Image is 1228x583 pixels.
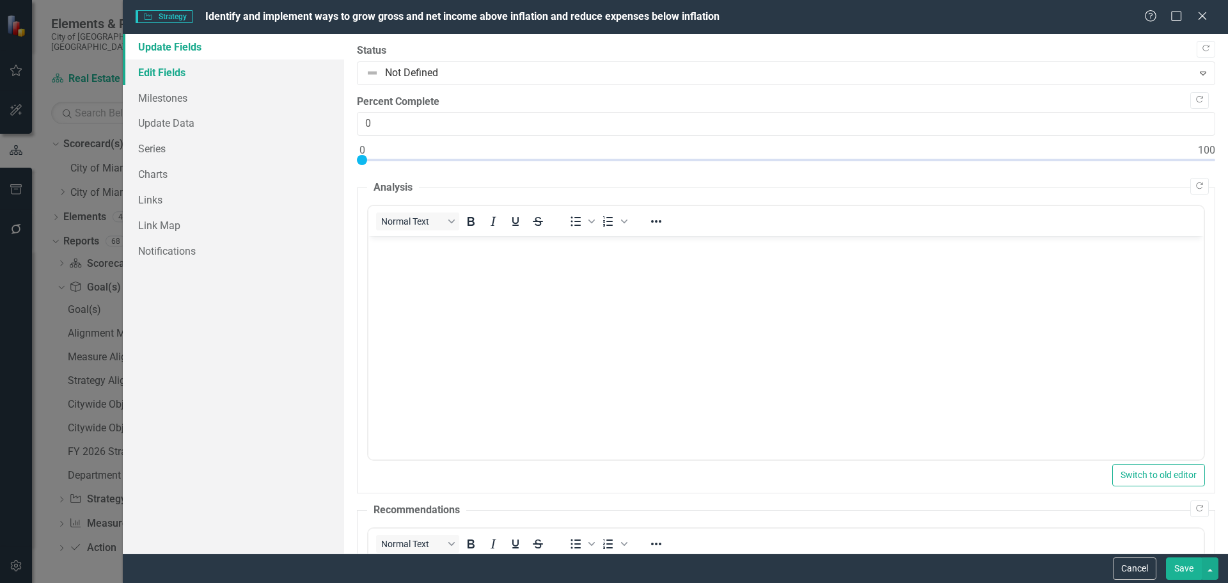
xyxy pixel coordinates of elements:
[565,212,597,230] div: Bullet list
[123,187,344,212] a: Links
[597,535,629,553] div: Numbered list
[136,10,193,23] span: Strategy
[123,110,344,136] a: Update Data
[123,60,344,85] a: Edit Fields
[482,535,504,553] button: Italic
[123,136,344,161] a: Series
[381,216,444,227] span: Normal Text
[357,95,1215,109] label: Percent Complete
[123,34,344,60] a: Update Fields
[505,212,526,230] button: Underline
[505,535,526,553] button: Underline
[123,212,344,238] a: Link Map
[367,503,466,518] legend: Recommendations
[123,161,344,187] a: Charts
[597,212,629,230] div: Numbered list
[565,535,597,553] div: Bullet list
[123,238,344,264] a: Notifications
[376,535,459,553] button: Block Normal Text
[381,539,444,549] span: Normal Text
[460,535,482,553] button: Bold
[1166,557,1202,580] button: Save
[357,44,1215,58] label: Status
[482,212,504,230] button: Italic
[1113,557,1156,580] button: Cancel
[123,85,344,111] a: Milestones
[1112,464,1205,486] button: Switch to old editor
[460,212,482,230] button: Bold
[368,236,1204,459] iframe: Rich Text Area
[367,180,419,195] legend: Analysis
[205,10,720,22] span: Identify and implement ways to grow gross and net income above inflation and reduce expenses belo...
[527,212,549,230] button: Strikethrough
[376,212,459,230] button: Block Normal Text
[527,535,549,553] button: Strikethrough
[645,212,667,230] button: Reveal or hide additional toolbar items
[645,535,667,553] button: Reveal or hide additional toolbar items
